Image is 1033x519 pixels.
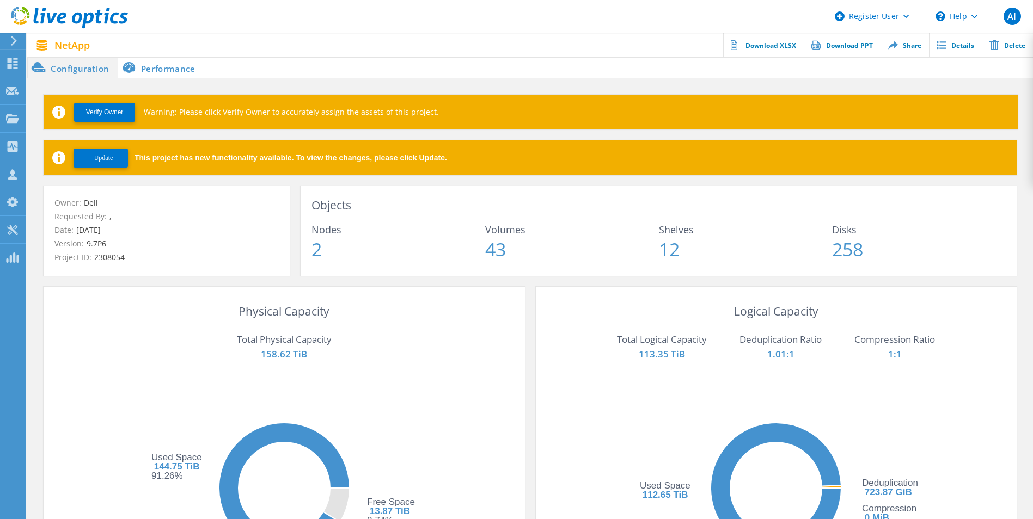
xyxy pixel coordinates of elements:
span: NetApp [54,40,90,50]
tspan: 144.75 TiB [154,461,199,472]
span: Shelves [659,225,833,234]
p: Owner: [54,197,279,209]
tspan: 723.87 GiB [865,487,912,497]
a: Delete [982,33,1033,57]
span: , [107,211,112,221]
a: Download PPT [804,33,881,57]
span: 9.7P6 [84,238,106,249]
span: Dell [81,197,98,208]
span: This project has new functionality available. To view the changes, please click Update. [135,154,447,162]
a: Details [929,33,982,57]
button: Update [74,149,128,168]
p: Warning: Please click Verify Owner to accurately assign the assets of this project. [144,103,439,121]
h3: Physical Capacity [54,303,514,320]
tspan: Compression [862,503,916,514]
span: 43 [485,240,659,258]
p: Date: [54,224,279,236]
span: 1:1 [888,348,902,360]
p: Requested By: [54,211,279,223]
a: Share [881,33,929,57]
button: Verify Owner [74,103,135,122]
span: [DATE] [74,225,101,235]
p: Total Logical Capacity [617,331,707,348]
span: 158.62 TiB [261,348,307,360]
tspan: Free Space [367,497,415,507]
tspan: Used Space [640,480,690,491]
p: Compression Ratio [854,331,935,348]
span: 2308054 [91,252,125,262]
svg: \n [936,11,945,21]
span: 1.01:1 [767,348,794,360]
p: Version: [54,238,279,250]
tspan: Used Space [151,452,202,462]
tspan: Deduplication [862,478,918,488]
span: 2 [311,240,485,258]
a: Download XLSX [723,33,804,57]
h3: Logical Capacity [547,303,1006,320]
span: 12 [659,240,833,258]
span: Disks [832,225,1006,234]
span: AI [1007,12,1016,21]
span: Nodes [311,225,485,234]
p: Project ID: [54,251,279,263]
tspan: 112.65 TiB [643,490,688,500]
tspan: 91.26% [151,471,183,481]
tspan: 13.87 TiB [369,506,409,516]
span: Update [94,154,113,162]
p: Total Physical Capacity [71,331,498,348]
span: 113.35 TiB [639,348,685,360]
span: 258 [832,240,1006,258]
a: Live Optics Dashboard [11,23,128,30]
span: Volumes [485,225,659,234]
h3: Objects [311,197,1006,214]
p: Deduplication Ratio [739,331,822,348]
